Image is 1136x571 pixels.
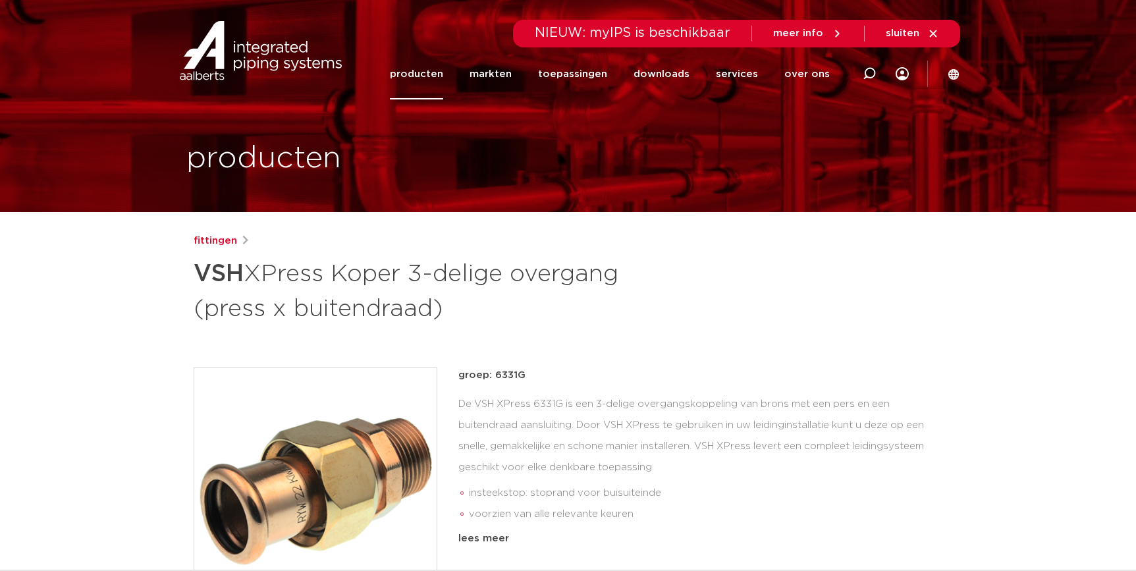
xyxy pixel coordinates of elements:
[390,49,830,99] nav: Menu
[458,367,943,383] p: groep: 6331G
[886,28,939,40] a: sluiten
[194,233,237,249] a: fittingen
[886,28,919,38] span: sluiten
[194,254,688,325] h1: XPress Koper 3-delige overgang (press x buitendraad)
[458,531,943,547] div: lees meer
[784,49,830,99] a: over ons
[469,525,943,546] li: Leak Before Pressed-functie
[538,49,607,99] a: toepassingen
[390,49,443,99] a: producten
[469,504,943,525] li: voorzien van alle relevante keuren
[773,28,843,40] a: meer info
[458,394,943,526] div: De VSH XPress 6331G is een 3-delige overgangskoppeling van brons met een pers en een buitendraad ...
[535,26,730,40] span: NIEUW: myIPS is beschikbaar
[634,49,690,99] a: downloads
[186,138,341,180] h1: producten
[773,28,823,38] span: meer info
[469,483,943,504] li: insteekstop: stoprand voor buisuiteinde
[194,262,244,286] strong: VSH
[470,49,512,99] a: markten
[716,49,758,99] a: services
